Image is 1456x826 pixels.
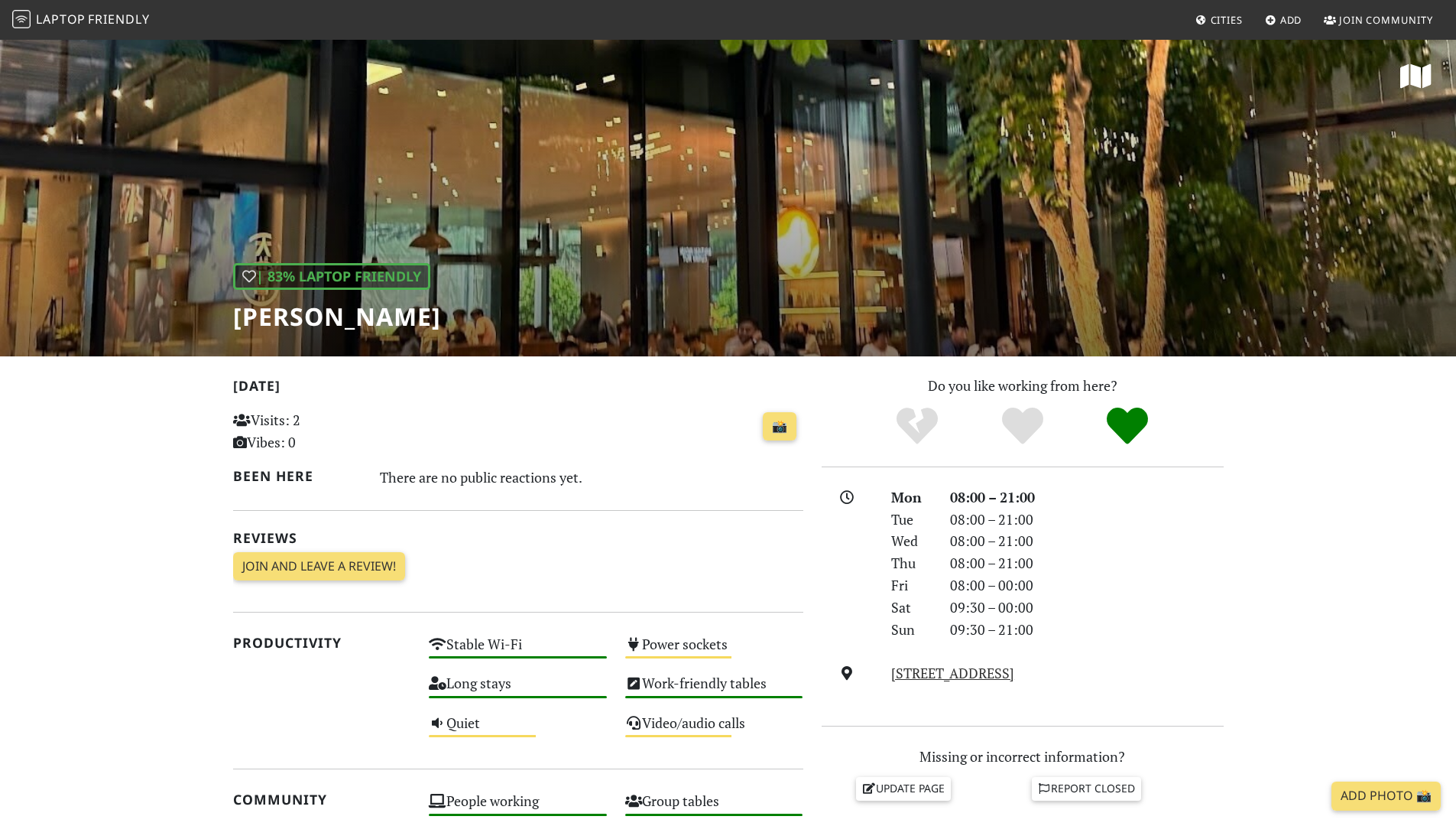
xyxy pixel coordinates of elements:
div: Quiet [420,711,616,750]
div: Video/audio calls [616,711,812,750]
a: Add Photo 📸 [1331,782,1441,811]
div: Work-friendly tables [616,671,812,710]
a: Cities [1189,6,1249,34]
h2: Community [233,792,411,808]
span: Cities [1211,13,1243,27]
div: Stable Wi-Fi [420,632,616,671]
div: | 83% Laptop Friendly [233,263,430,290]
div: There are no public reactions yet. [380,465,803,489]
div: Fri [882,574,940,597]
p: Do you like working from here? [822,375,1224,397]
div: 08:00 – 21:00 [941,552,1233,574]
p: Missing or incorrect information? [822,746,1224,768]
span: Join Community [1339,13,1433,27]
h2: Reviews [233,530,803,546]
h2: Productivity [233,635,411,651]
a: Join and leave a review! [233,552,405,581]
a: Report closed [1032,777,1142,800]
a: Update page [856,777,951,800]
span: Laptop [36,11,86,28]
h1: [PERSON_NAME] [233,302,441,331]
div: 08:00 – 00:00 [941,574,1233,597]
a: 📸 [763,412,796,441]
span: Friendly [88,11,149,28]
div: Sun [882,619,940,641]
div: Sat [882,597,940,619]
div: Definitely! [1075,405,1180,447]
div: Wed [882,530,940,552]
div: Yes [970,405,1075,447]
div: Long stays [420,671,616,710]
p: Visits: 2 Vibes: 0 [233,409,411,454]
img: LaptopFriendly [12,10,31,28]
a: Join Community [1318,6,1439,34]
div: Tue [882,509,940,531]
div: No [864,405,970,447]
div: Power sockets [616,632,812,671]
a: Add [1259,6,1308,34]
div: 08:00 – 21:00 [941,509,1233,531]
div: 08:00 – 21:00 [941,486,1233,509]
div: 09:30 – 00:00 [941,597,1233,619]
a: LaptopFriendly LaptopFriendly [12,7,150,34]
span: Add [1280,13,1302,27]
h2: [DATE] [233,378,803,400]
h2: Been here [233,468,362,484]
div: Thu [882,552,940,574]
div: Mon [882,486,940,509]
div: 09:30 – 21:00 [941,619,1233,641]
a: [STREET_ADDRESS] [891,664,1014,682]
div: 08:00 – 21:00 [941,530,1233,552]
